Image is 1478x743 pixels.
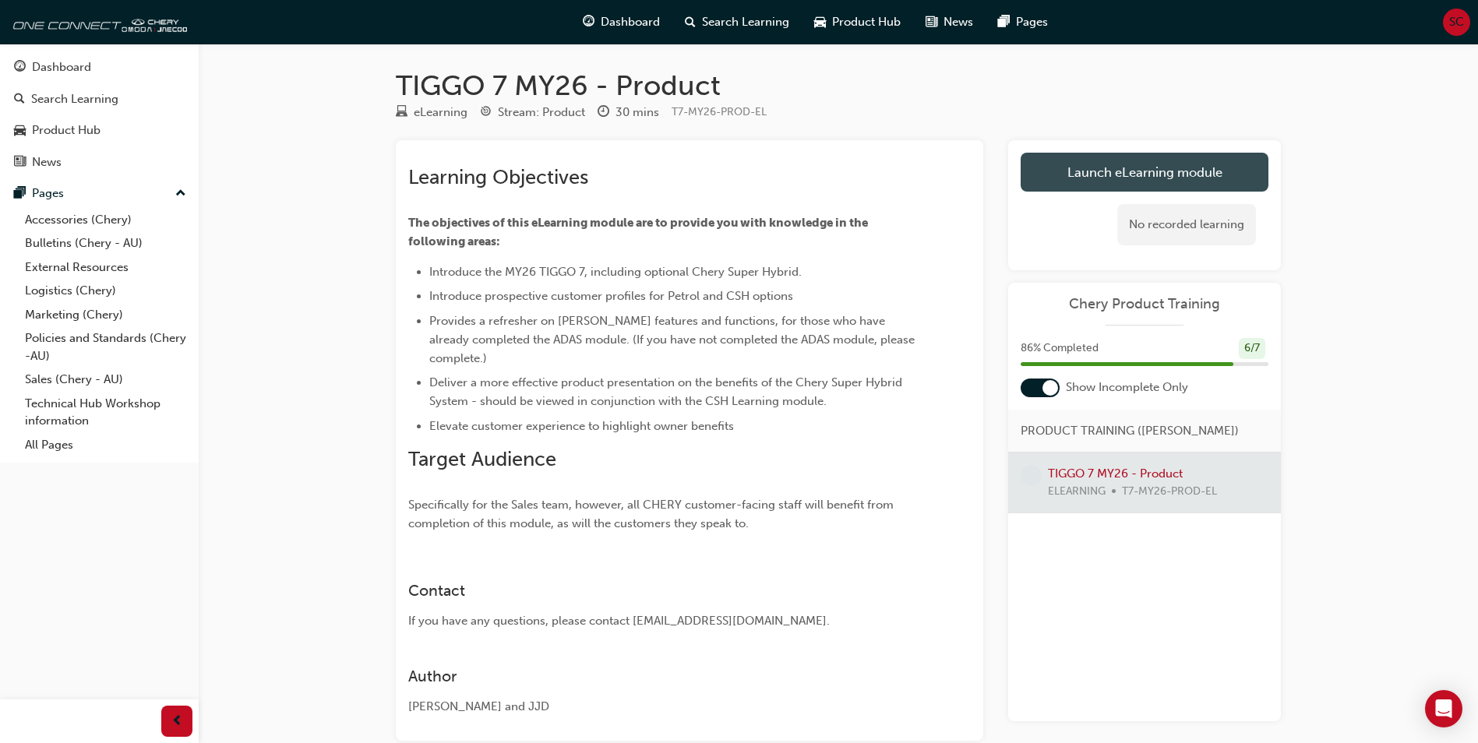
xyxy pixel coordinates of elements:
[32,153,62,171] div: News
[601,13,660,31] span: Dashboard
[926,12,937,32] span: news-icon
[570,6,672,38] a: guage-iconDashboard
[396,103,467,122] div: Type
[8,6,187,37] img: oneconnect
[19,279,192,303] a: Logistics (Chery)
[1443,9,1470,36] button: SC
[14,156,26,170] span: news-icon
[408,216,870,248] span: The objectives of this eLearning module are to provide you with knowledge in the following areas:
[14,124,26,138] span: car-icon
[498,104,585,121] div: Stream: Product
[14,93,25,107] span: search-icon
[832,13,901,31] span: Product Hub
[913,6,986,38] a: news-iconNews
[1449,13,1464,31] span: SC
[429,314,918,365] span: Provides a refresher on [PERSON_NAME] features and functions, for those who have already complete...
[408,698,915,716] div: [PERSON_NAME] and JJD
[685,12,696,32] span: search-icon
[6,179,192,208] button: Pages
[396,106,407,120] span: learningResourceType_ELEARNING-icon
[702,13,789,31] span: Search Learning
[1021,422,1239,440] span: PRODUCT TRAINING ([PERSON_NAME])
[1117,204,1256,245] div: No recorded learning
[1425,690,1462,727] div: Open Intercom Messenger
[175,184,186,204] span: up-icon
[32,185,64,202] div: Pages
[32,58,91,76] div: Dashboard
[672,105,767,118] span: Learning resource code
[31,90,118,108] div: Search Learning
[19,303,192,327] a: Marketing (Chery)
[616,104,659,121] div: 30 mins
[14,61,26,75] span: guage-icon
[480,103,585,122] div: Stream
[1066,379,1188,396] span: Show Incomplete Only
[480,106,492,120] span: target-icon
[6,53,192,82] a: Dashboard
[408,447,556,471] span: Target Audience
[429,265,802,279] span: Introduce the MY26 TIGGO 7, including optional Chery Super Hybrid.
[998,12,1010,32] span: pages-icon
[6,148,192,177] a: News
[19,326,192,368] a: Policies and Standards (Chery -AU)
[1239,338,1265,359] div: 6 / 7
[6,50,192,179] button: DashboardSearch LearningProduct HubNews
[19,433,192,457] a: All Pages
[19,392,192,433] a: Technical Hub Workshop information
[1016,13,1048,31] span: Pages
[396,69,1281,103] h1: TIGGO 7 MY26 - Product
[1021,465,1042,486] span: learningRecordVerb_NONE-icon
[14,187,26,201] span: pages-icon
[6,85,192,114] a: Search Learning
[19,368,192,392] a: Sales (Chery - AU)
[986,6,1060,38] a: pages-iconPages
[598,106,609,120] span: clock-icon
[32,121,101,139] div: Product Hub
[6,116,192,145] a: Product Hub
[408,667,915,685] h3: Author
[171,712,183,731] span: prev-icon
[408,498,897,530] span: Specifically for the Sales team, however, all CHERY customer-facing staff will benefit from compl...
[1021,340,1099,357] span: 86 % Completed
[429,419,734,433] span: Elevate customer experience to highlight owner benefits
[598,103,659,122] div: Duration
[429,289,793,303] span: Introduce prospective customer profiles for Petrol and CSH options
[408,612,915,630] div: If you have any questions, please contact [EMAIL_ADDRESS][DOMAIN_NAME].
[19,255,192,280] a: External Resources
[408,165,588,189] span: Learning Objectives
[814,12,826,32] span: car-icon
[944,13,973,31] span: News
[583,12,594,32] span: guage-icon
[672,6,802,38] a: search-iconSearch Learning
[429,375,905,408] span: Deliver a more effective product presentation on the benefits of the Chery Super Hybrid System - ...
[1021,153,1268,192] a: Launch eLearning module
[19,231,192,255] a: Bulletins (Chery - AU)
[802,6,913,38] a: car-iconProduct Hub
[19,208,192,232] a: Accessories (Chery)
[1021,295,1268,313] a: Chery Product Training
[408,582,915,600] h3: Contact
[414,104,467,121] div: eLearning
